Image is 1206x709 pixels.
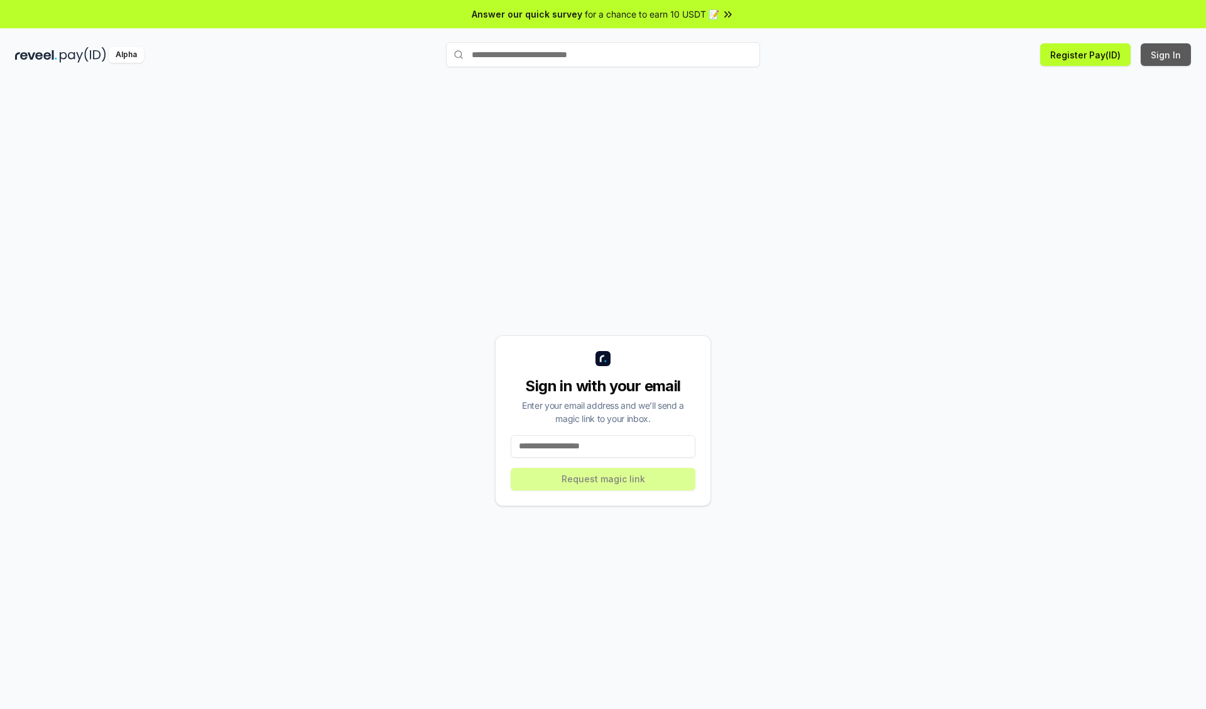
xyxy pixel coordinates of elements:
[585,8,719,21] span: for a chance to earn 10 USDT 📝
[595,351,611,366] img: logo_small
[511,376,695,396] div: Sign in with your email
[1141,43,1191,66] button: Sign In
[511,399,695,425] div: Enter your email address and we’ll send a magic link to your inbox.
[109,47,144,63] div: Alpha
[60,47,106,63] img: pay_id
[15,47,57,63] img: reveel_dark
[1040,43,1131,66] button: Register Pay(ID)
[472,8,582,21] span: Answer our quick survey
